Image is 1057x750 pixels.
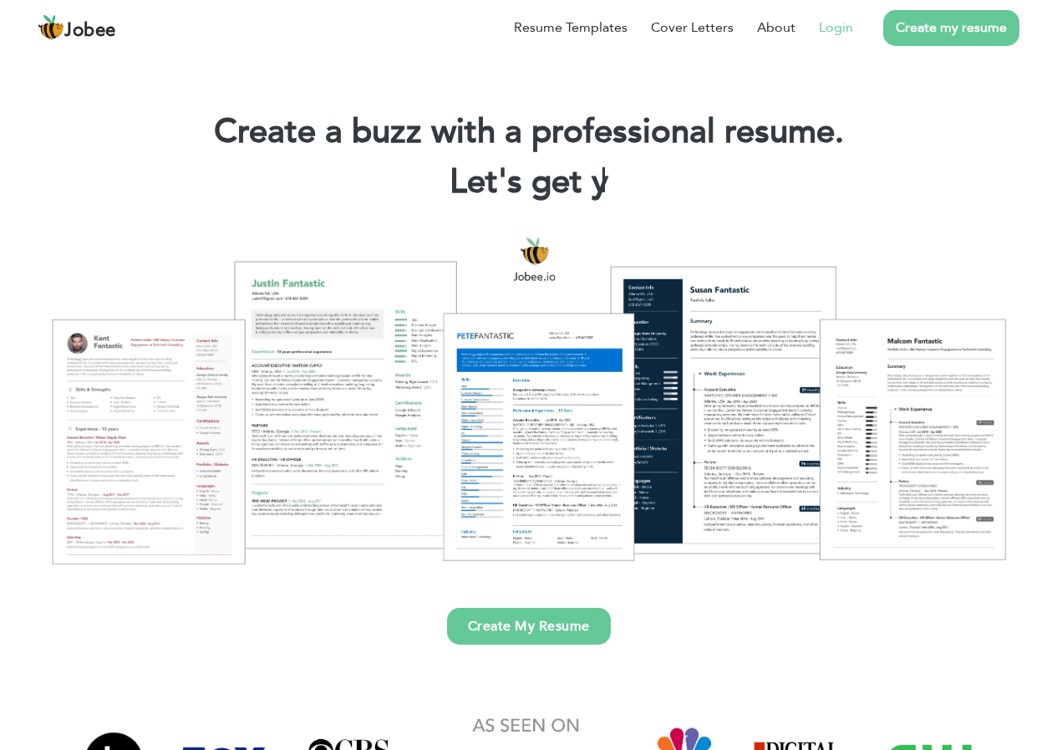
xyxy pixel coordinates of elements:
a: Resume Templates [514,18,628,38]
a: Cover Letters [651,18,734,38]
a: Login [819,18,853,38]
span: Jobee [64,22,116,40]
img: jobee.io [38,14,64,41]
a: Jobee [38,14,116,41]
a: Create my resume [883,10,1019,46]
a: About [757,18,795,38]
span: | [600,159,607,205]
h1: Create a buzz with a professional resume. [25,110,1032,154]
h2: Let's [25,161,1032,204]
a: Create My Resume [447,608,611,645]
span: get y [531,159,608,205]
